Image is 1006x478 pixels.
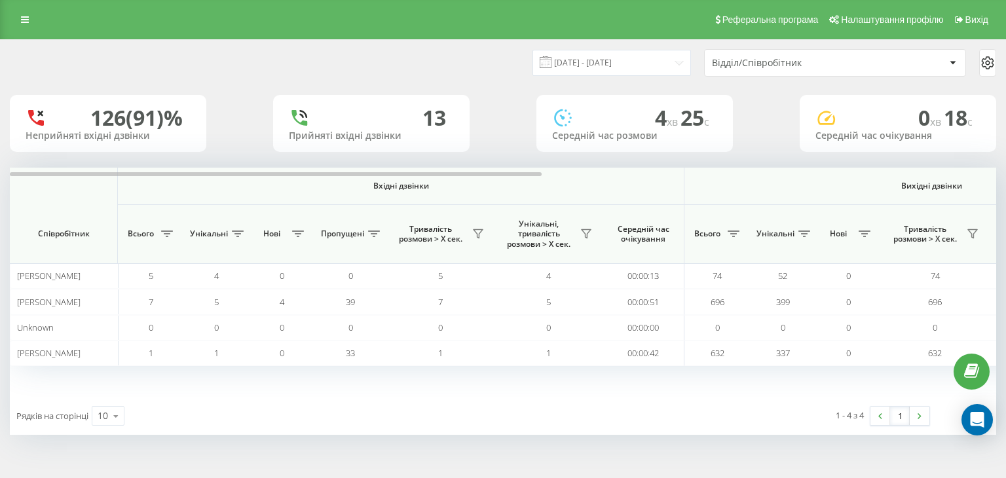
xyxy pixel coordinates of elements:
[552,130,717,141] div: Середній час розмови
[776,347,790,359] span: 337
[124,229,157,239] span: Всього
[667,115,680,129] span: хв
[756,229,794,239] span: Унікальні
[546,347,551,359] span: 1
[17,347,81,359] span: [PERSON_NAME]
[691,229,724,239] span: Всього
[501,219,576,249] span: Унікальні, тривалість розмови > Х сек.
[722,14,819,25] span: Реферальна програма
[778,270,787,282] span: 52
[961,404,993,435] div: Open Intercom Messenger
[655,103,680,132] span: 4
[17,296,81,308] span: [PERSON_NAME]
[846,322,851,333] span: 0
[152,181,650,191] span: Вхідні дзвінки
[715,322,720,333] span: 0
[321,229,364,239] span: Пропущені
[348,270,353,282] span: 0
[603,340,684,366] td: 00:00:42
[214,347,219,359] span: 1
[346,347,355,359] span: 33
[422,105,446,130] div: 13
[21,229,106,239] span: Співробітник
[846,347,851,359] span: 0
[918,103,944,132] span: 0
[90,105,183,130] div: 126 (91)%
[713,270,722,282] span: 74
[280,270,284,282] span: 0
[255,229,288,239] span: Нові
[776,296,790,308] span: 399
[603,289,684,314] td: 00:00:51
[149,296,153,308] span: 7
[930,115,944,129] span: хв
[928,347,942,359] span: 632
[438,322,443,333] span: 0
[965,14,988,25] span: Вихід
[815,130,980,141] div: Середній час очікування
[931,270,940,282] span: 74
[933,322,937,333] span: 0
[546,296,551,308] span: 5
[781,322,785,333] span: 0
[680,103,709,132] span: 25
[890,407,910,425] a: 1
[967,115,973,129] span: c
[711,296,724,308] span: 696
[928,296,942,308] span: 696
[280,347,284,359] span: 0
[438,296,443,308] span: 7
[17,322,54,333] span: Unknown
[149,270,153,282] span: 5
[846,270,851,282] span: 0
[612,224,674,244] span: Середній час очікування
[16,410,88,422] span: Рядків на сторінці
[348,322,353,333] span: 0
[17,270,81,282] span: [PERSON_NAME]
[846,296,851,308] span: 0
[214,322,219,333] span: 0
[546,322,551,333] span: 0
[393,224,468,244] span: Тривалість розмови > Х сек.
[280,296,284,308] span: 4
[944,103,973,132] span: 18
[822,229,855,239] span: Нові
[887,224,963,244] span: Тривалість розмови > Х сек.
[149,322,153,333] span: 0
[603,315,684,340] td: 00:00:00
[546,270,551,282] span: 4
[712,58,868,69] div: Відділ/Співробітник
[26,130,191,141] div: Неприйняті вхідні дзвінки
[190,229,228,239] span: Унікальні
[149,347,153,359] span: 1
[704,115,709,129] span: c
[214,296,219,308] span: 5
[841,14,943,25] span: Налаштування профілю
[214,270,219,282] span: 4
[280,322,284,333] span: 0
[711,347,724,359] span: 632
[438,347,443,359] span: 1
[98,409,108,422] div: 10
[438,270,443,282] span: 5
[346,296,355,308] span: 39
[836,409,864,422] div: 1 - 4 з 4
[289,130,454,141] div: Прийняті вхідні дзвінки
[603,263,684,289] td: 00:00:13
